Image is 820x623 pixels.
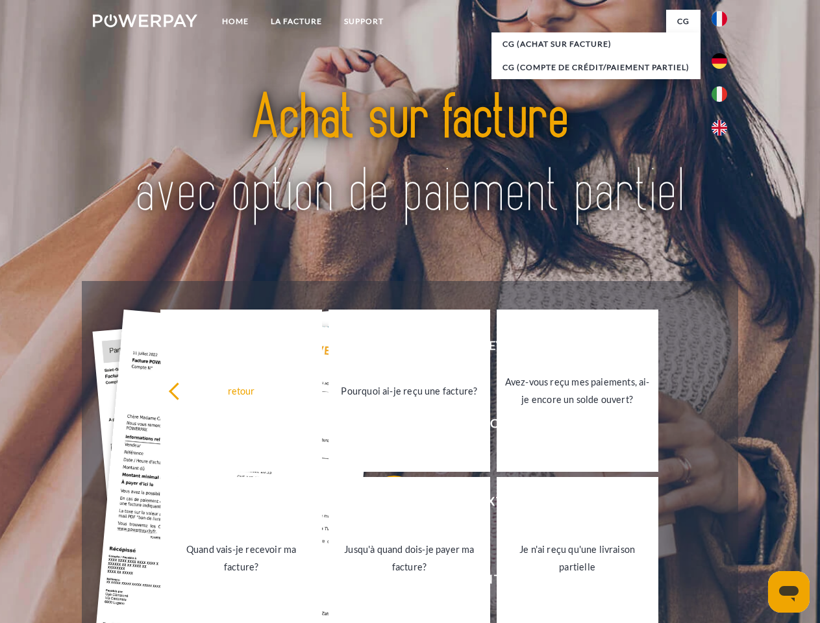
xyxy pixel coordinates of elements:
div: Je n'ai reçu qu'une livraison partielle [504,541,651,576]
a: Home [211,10,260,33]
img: fr [712,11,727,27]
div: Quand vais-je recevoir ma facture? [168,541,314,576]
div: Pourquoi ai-je reçu une facture? [336,382,482,399]
a: Avez-vous reçu mes paiements, ai-je encore un solde ouvert? [497,310,658,472]
div: retour [168,382,314,399]
iframe: Bouton de lancement de la fenêtre de messagerie [768,571,810,613]
img: de [712,53,727,69]
div: Jusqu'à quand dois-je payer ma facture? [336,541,482,576]
img: logo-powerpay-white.svg [93,14,197,27]
a: CG [666,10,701,33]
img: title-powerpay_fr.svg [124,62,696,249]
a: Support [333,10,395,33]
a: CG (Compte de crédit/paiement partiel) [491,56,701,79]
a: CG (achat sur facture) [491,32,701,56]
img: it [712,86,727,102]
div: Avez-vous reçu mes paiements, ai-je encore un solde ouvert? [504,373,651,408]
img: en [712,120,727,136]
a: LA FACTURE [260,10,333,33]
